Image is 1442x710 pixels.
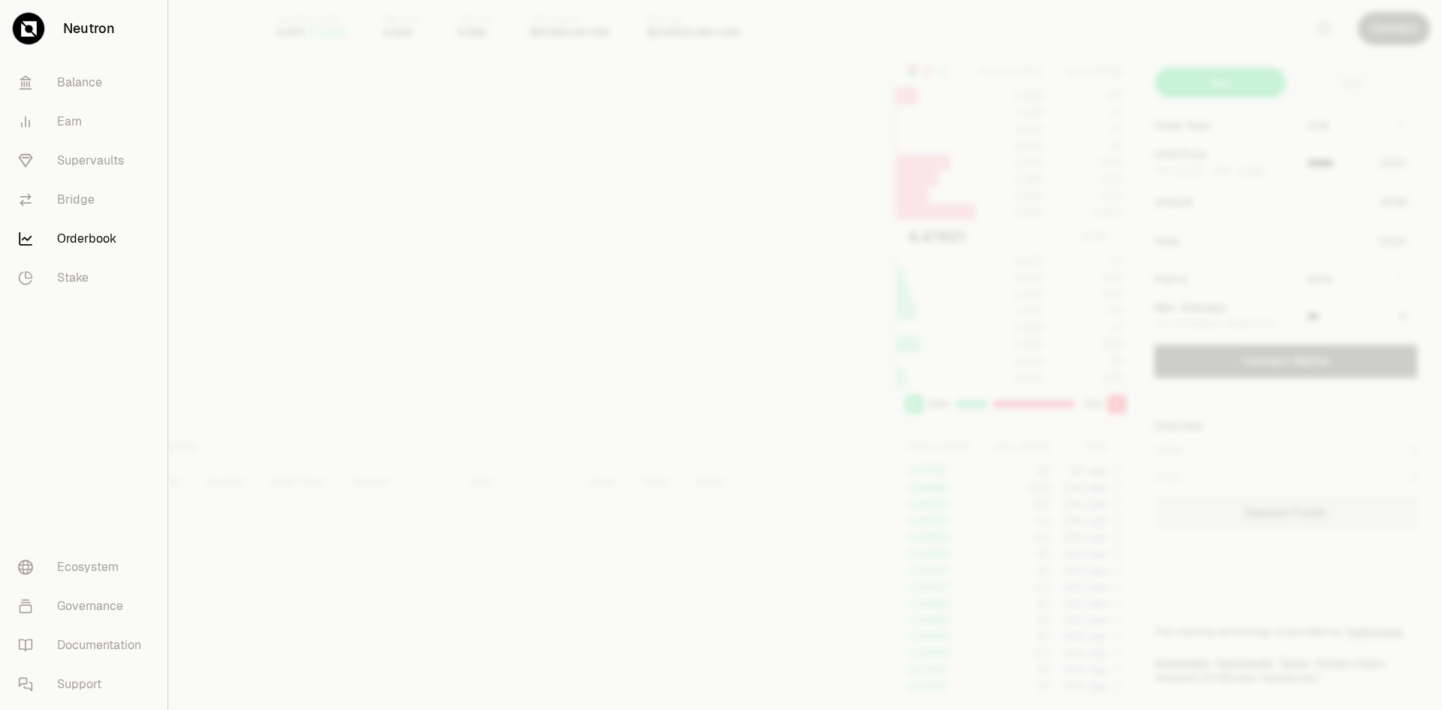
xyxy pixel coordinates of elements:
a: Bridge [6,180,161,219]
a: Support [6,665,161,704]
a: Orderbook [6,219,161,258]
a: Governance [6,587,161,626]
a: Balance [6,63,161,102]
a: Supervaults [6,141,161,180]
a: Stake [6,258,161,298]
a: Earn [6,102,161,141]
a: Ecosystem [6,548,161,587]
a: Documentation [6,626,161,665]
